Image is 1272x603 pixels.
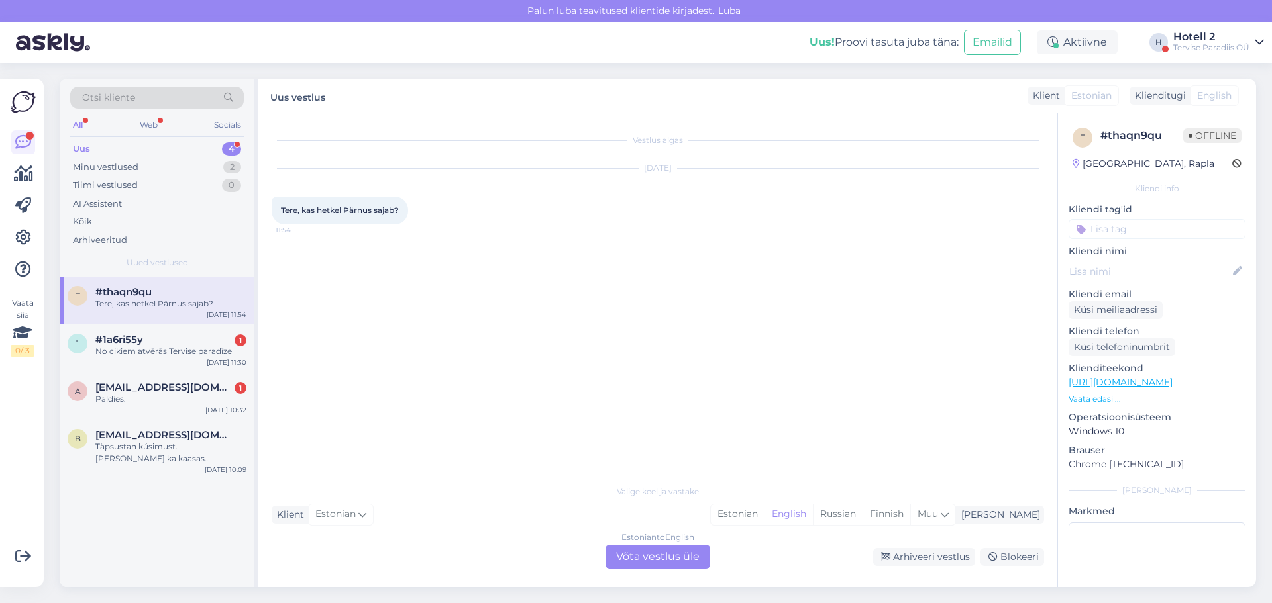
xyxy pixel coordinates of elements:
[95,286,152,298] span: #thaqn9qu
[765,504,813,524] div: English
[281,205,399,215] span: Tere, kas hetkel Pärnus sajab?
[222,179,241,192] div: 0
[1069,244,1245,258] p: Kliendi nimi
[73,197,122,210] div: AI Assistent
[1173,42,1249,53] div: Tervise Paradiis OÜ
[1069,504,1245,518] p: Märkmed
[95,346,246,357] div: No cikiem atvērās Tervise paradīze
[73,215,92,228] div: Kõik
[222,142,241,156] div: 4
[813,504,863,524] div: Russian
[73,179,138,192] div: Tiimi vestlused
[137,116,160,134] div: Web
[11,89,36,115] img: Askly Logo
[75,434,81,443] span: b
[272,162,1044,174] div: [DATE]
[873,548,975,566] div: Arhiveeri vestlus
[11,297,34,357] div: Vaata siia
[711,504,765,524] div: Estonian
[956,508,1040,522] div: [PERSON_NAME]
[1071,89,1112,103] span: Estonian
[205,465,246,475] div: [DATE] 10:09
[621,532,694,543] div: Estonian to English
[82,91,135,105] span: Otsi kliente
[1069,424,1245,438] p: Windows 10
[1069,203,1245,216] p: Kliendi tag'id
[95,393,246,405] div: Paldies.
[1069,361,1245,375] p: Klienditeekond
[1173,32,1249,42] div: Hotell 2
[205,405,246,415] div: [DATE] 10:32
[95,441,246,465] div: Täpsustan kúsimust. [PERSON_NAME] ka kaasas [PERSON_NAME] [PERSON_NAME] pensionäri pileti
[1149,33,1168,52] div: H
[272,134,1044,146] div: Vestlus algas
[276,225,325,235] span: 11:54
[918,508,938,520] span: Muu
[1073,157,1214,171] div: [GEOGRAPHIC_DATA], Rapla
[1069,485,1245,496] div: [PERSON_NAME]
[1069,287,1245,301] p: Kliendi email
[1069,376,1173,388] a: [URL][DOMAIN_NAME]
[1069,338,1175,356] div: Küsi telefoninumbrit
[1081,132,1085,142] span: t
[1173,32,1264,53] a: Hotell 2Tervise Paradiis OÜ
[1069,183,1245,195] div: Kliendi info
[73,161,138,174] div: Minu vestlused
[207,357,246,367] div: [DATE] 11:30
[1028,89,1060,103] div: Klient
[1069,410,1245,424] p: Operatsioonisüsteem
[964,30,1021,55] button: Emailid
[1069,393,1245,405] p: Vaata edasi ...
[207,310,246,320] div: [DATE] 11:54
[810,34,959,50] div: Proovi tasuta juba täna:
[1100,128,1183,144] div: # thaqn9qu
[1069,264,1230,279] input: Lisa nimi
[1130,89,1186,103] div: Klienditugi
[606,545,710,569] div: Võta vestlus üle
[1069,457,1245,471] p: Chrome [TECHNICAL_ID]
[223,161,241,174] div: 2
[76,338,79,348] span: 1
[1069,324,1245,338] p: Kliendi telefon
[1069,443,1245,457] p: Brauser
[211,116,244,134] div: Socials
[1037,30,1118,54] div: Aktiivne
[1069,301,1163,319] div: Küsi meiliaadressi
[95,381,233,393] span: allarsu@inbox.lv
[315,507,356,522] span: Estonian
[75,386,81,396] span: a
[980,548,1044,566] div: Blokeeri
[863,504,910,524] div: Finnish
[70,116,85,134] div: All
[810,36,835,48] b: Uus!
[95,429,233,441] span: b97marli@gmail.com
[73,234,127,247] div: Arhiveeritud
[127,257,188,269] span: Uued vestlused
[235,382,246,394] div: 1
[1183,128,1242,143] span: Offline
[714,5,745,17] span: Luba
[1069,219,1245,239] input: Lisa tag
[11,345,34,357] div: 0 / 3
[1197,89,1232,103] span: English
[272,508,304,522] div: Klient
[95,298,246,310] div: Tere, kas hetkel Pärnus sajab?
[272,486,1044,498] div: Valige keel ja vastake
[235,334,246,346] div: 1
[73,142,90,156] div: Uus
[270,87,325,105] label: Uus vestlus
[95,334,143,346] span: #1a6ri55y
[76,291,80,301] span: t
